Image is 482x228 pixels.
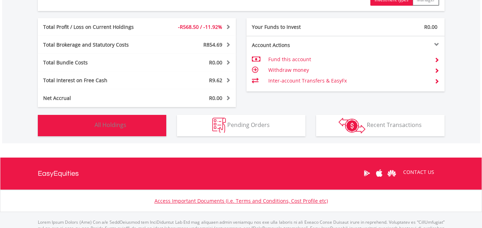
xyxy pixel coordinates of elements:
[212,118,226,133] img: pending_instructions-wht.png
[268,54,428,65] td: Fund this account
[154,197,328,204] a: Access Important Documents (i.e. Terms and Conditions, Cost Profile etc)
[316,115,445,136] button: Recent Transactions
[78,118,93,133] img: holdings-wht.png
[268,65,428,75] td: Withdraw money
[247,23,346,31] div: Your Funds to Invest
[95,121,126,129] span: All Holdings
[38,41,153,48] div: Total Brokerage and Statutory Costs
[38,115,166,136] button: All Holdings
[268,75,428,86] td: Inter-account Transfers & EasyFx
[373,162,386,184] a: Apple
[203,41,222,48] span: R854.69
[38,95,153,102] div: Net Accrual
[398,162,439,182] a: CONTACT US
[38,23,153,31] div: Total Profit / Loss on Current Holdings
[38,158,79,190] a: EasyEquities
[38,59,153,66] div: Total Bundle Costs
[38,77,153,84] div: Total Interest on Free Cash
[227,121,270,129] span: Pending Orders
[361,162,373,184] a: Google Play
[178,23,222,30] span: -R568.50 / -11.92%
[209,77,222,84] span: R9.62
[177,115,305,136] button: Pending Orders
[339,118,365,133] img: transactions-zar-wht.png
[424,23,437,30] span: R0.00
[386,162,398,184] a: Huawei
[209,59,222,66] span: R0.00
[247,42,346,49] div: Account Actions
[209,95,222,101] span: R0.00
[367,121,422,129] span: Recent Transactions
